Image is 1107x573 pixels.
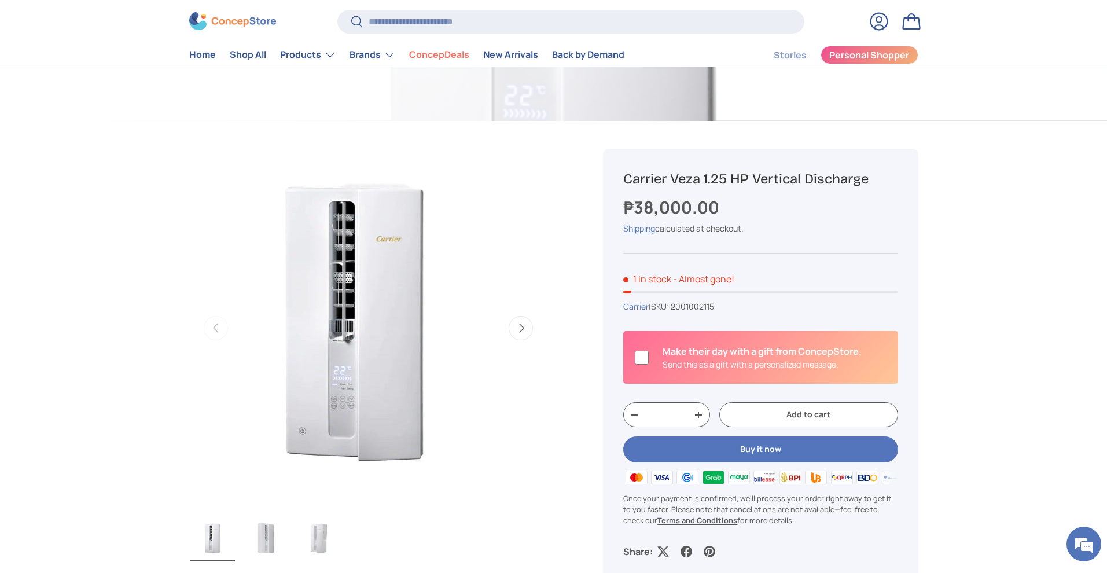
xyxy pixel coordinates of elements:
img: carrier-veza-window-type-vertical-discharge-aircon-full-right-side-view-concepstore [243,515,288,561]
img: maya [726,468,752,486]
input: Is this a gift? [635,351,649,365]
span: 2001002115 [671,301,714,312]
a: Home [189,44,216,67]
span: SKU: [651,301,669,312]
div: Minimize live chat window [190,6,218,34]
button: Add to cart [719,402,898,427]
div: calculated at checkout. [623,222,898,234]
a: Carrier [623,301,649,312]
span: | [649,301,714,312]
strong: ₱38,000.00 [623,196,722,219]
nav: Secondary [746,43,918,67]
button: Buy it now [623,436,898,462]
media-gallery: Gallery Viewer [189,149,548,565]
span: 1 in stock [623,273,671,285]
p: Share: [623,545,653,559]
a: Back by Demand [552,44,624,67]
img: qrph [829,468,854,486]
img: metrobank [880,468,906,486]
h1: Carrier Veza 1.25 HP Vertical Discharge [623,170,898,188]
div: Is this a gift? [663,344,862,370]
a: Shipping [623,223,655,234]
nav: Primary [189,43,624,67]
a: New Arrivals [483,44,538,67]
img: ubp [803,468,829,486]
img: carrier-veza-window-type-vertical-discharge-aircon-full-left-side-view-concepstore [296,515,341,561]
img: carrier-veza-window-type-vertical-discharge-aircon-full-front-view-concepstore [190,515,235,561]
summary: Brands [343,43,402,67]
p: Once your payment is confirmed, we'll process your order right away to get it to you faster. Plea... [623,493,898,527]
div: Chat with us now [60,65,194,80]
img: grabpay [700,468,726,486]
span: We're online! [67,146,160,263]
a: Stories [774,44,807,67]
img: visa [649,468,675,486]
a: ConcepDeals [409,44,469,67]
summary: Products [273,43,343,67]
a: Shop All [230,44,266,67]
img: gcash [675,468,700,486]
img: billease [752,468,777,486]
img: master [623,468,649,486]
img: bpi [778,468,803,486]
img: ConcepStore [189,13,276,31]
p: - Almost gone! [673,273,734,285]
a: Terms and Conditions [657,515,737,526]
img: bdo [855,468,880,486]
textarea: Type your message and hit 'Enter' [6,316,220,357]
span: Personal Shopper [829,51,909,60]
a: Personal Shopper [821,46,918,64]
